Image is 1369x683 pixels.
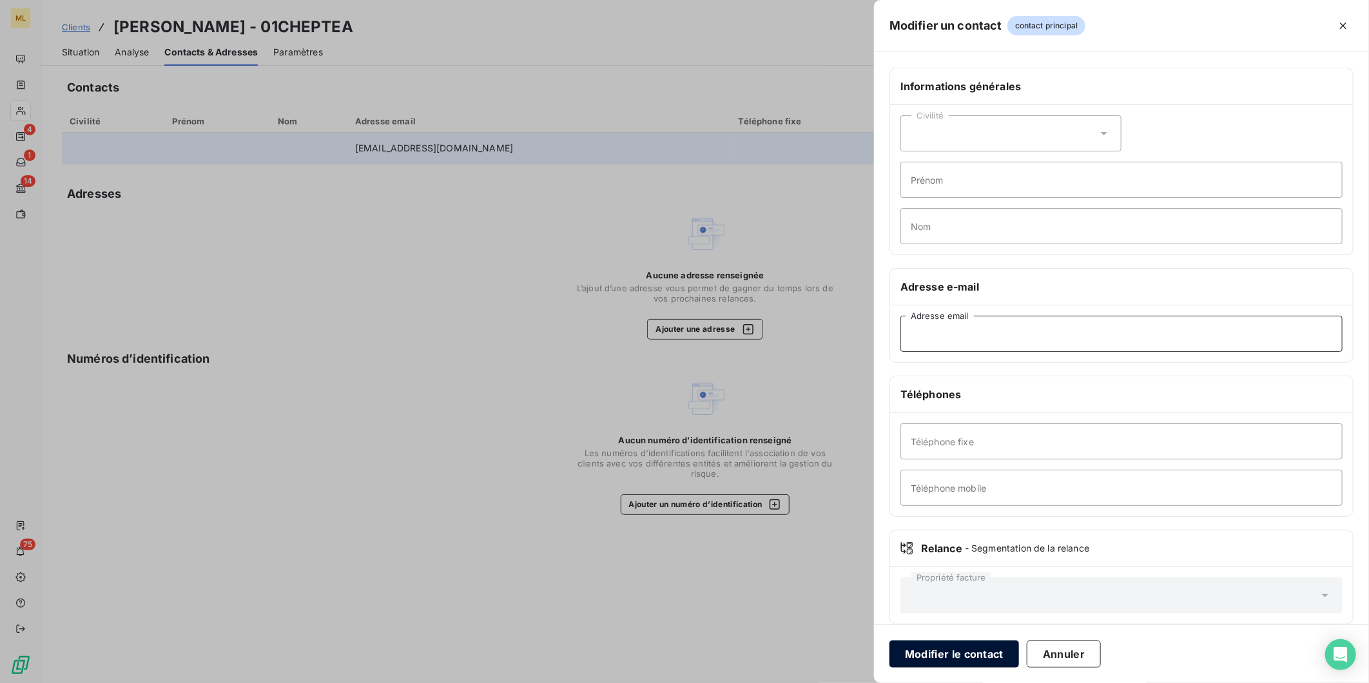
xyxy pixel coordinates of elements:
[1007,16,1086,35] span: contact principal
[965,542,1089,555] span: - Segmentation de la relance
[1027,640,1101,668] button: Annuler
[900,387,1343,402] h6: Téléphones
[900,79,1343,94] h6: Informations générales
[900,423,1343,459] input: placeholder
[900,162,1343,198] input: placeholder
[900,279,1343,294] h6: Adresse e-mail
[900,470,1343,506] input: placeholder
[889,640,1019,668] button: Modifier le contact
[900,541,1343,556] div: Relance
[889,17,1002,35] h5: Modifier un contact
[900,208,1343,244] input: placeholder
[1325,639,1356,670] div: Open Intercom Messenger
[900,316,1343,352] input: placeholder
